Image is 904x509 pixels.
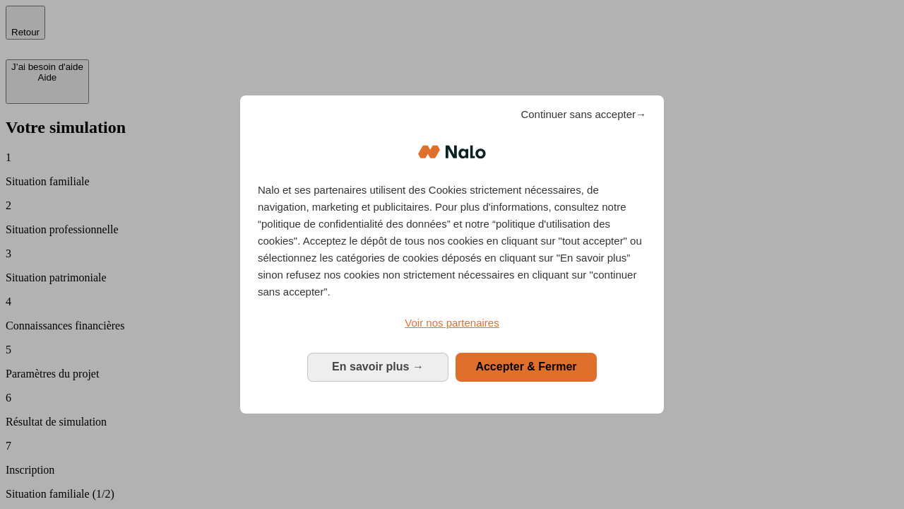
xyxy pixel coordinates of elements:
button: Accepter & Fermer: Accepter notre traitement des données et fermer [456,353,597,381]
span: En savoir plus → [332,361,424,373]
span: Continuer sans accepter→ [521,106,646,123]
p: Nalo et ses partenaires utilisent des Cookies strictement nécessaires, de navigation, marketing e... [258,182,646,300]
span: Accepter & Fermer [475,361,576,373]
span: Voir nos partenaires [405,317,499,329]
a: Voir nos partenaires [258,315,646,332]
img: Logo [418,131,486,173]
div: Bienvenue chez Nalo Gestion du consentement [240,95,664,413]
button: En savoir plus: Configurer vos consentements [307,353,448,381]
